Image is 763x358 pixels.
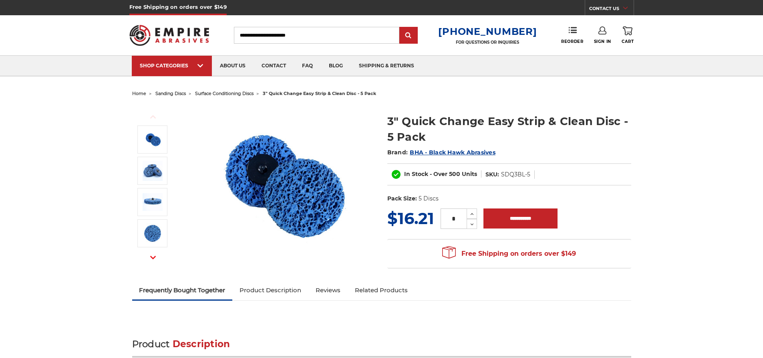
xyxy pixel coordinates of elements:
img: quick change attachment on 3 inch strip it discs [143,193,163,211]
a: Related Products [348,281,415,299]
span: In Stock [404,170,428,178]
dd: SDQ3BL-5 [501,170,530,179]
a: [PHONE_NUMBER] [438,26,537,37]
a: home [132,91,146,96]
a: CONTACT US [589,4,634,15]
span: 3" quick change easy strip & clean disc - 5 pack [263,91,376,96]
span: Cart [622,39,634,44]
span: Free Shipping on orders over $149 [442,246,576,262]
a: Reorder [561,26,583,44]
a: shipping & returns [351,56,422,76]
a: faq [294,56,321,76]
img: paint and rust stripping material of 3 inch quick change discs [143,223,163,243]
a: blog [321,56,351,76]
dt: SKU: [485,170,499,179]
dd: 5 Discs [419,194,439,203]
button: Previous [143,108,163,125]
img: 3 inch blue strip it quick change discs by BHA [201,105,361,265]
span: Product [132,338,170,350]
span: Reorder [561,39,583,44]
span: Units [462,170,477,178]
div: SHOP CATEGORIES [140,63,204,69]
a: sanding discs [155,91,186,96]
img: BHA 3" strip and clean roll on discs, 5 pack [143,161,163,181]
p: FOR QUESTIONS OR INQUIRIES [438,40,537,45]
a: Cart [622,26,634,44]
a: Reviews [308,281,348,299]
span: 500 [449,170,460,178]
img: 3 inch blue strip it quick change discs by BHA [143,129,163,150]
span: Sign In [594,39,611,44]
span: Description [173,338,230,350]
a: contact [254,56,294,76]
span: - Over [430,170,447,178]
a: about us [212,56,254,76]
button: Next [143,249,163,266]
a: surface conditioning discs [195,91,254,96]
span: Brand: [387,149,408,156]
a: BHA - Black Hawk Abrasives [410,149,495,156]
h1: 3" Quick Change Easy Strip & Clean Disc - 5 Pack [387,113,631,145]
a: Frequently Bought Together [132,281,233,299]
img: Empire Abrasives [129,20,209,51]
span: $16.21 [387,208,434,228]
a: Product Description [232,281,308,299]
dt: Pack Size: [387,194,417,203]
input: Submit [401,28,417,44]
